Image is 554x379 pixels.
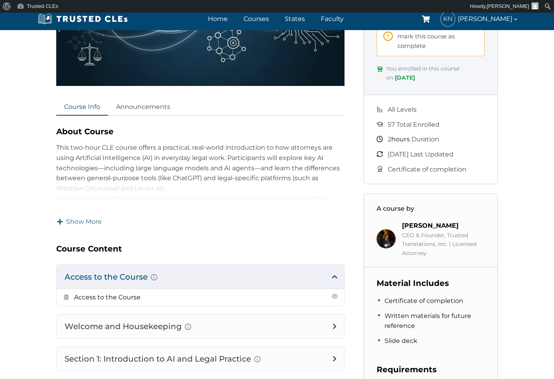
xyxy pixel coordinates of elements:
span: Duration [388,134,439,145]
img: Richard Estevez [377,229,396,248]
span: All Levels [388,105,417,115]
h4: Welcome and Housekeeping [57,314,344,338]
span: Certificate of completion [385,296,463,306]
a: Faculty [319,13,346,25]
span: You enrolled in this course on [386,64,485,82]
span: [DATE] [395,74,415,81]
a: Show More [56,217,102,227]
h4: Access to the Course [57,265,344,289]
span: Show More [66,217,102,226]
span: [DATE] Last Updated [388,149,453,160]
a: States [283,13,307,25]
span: KN [441,12,455,26]
h2: About Course [56,125,345,138]
a: Access to the Course [74,293,141,301]
h3: Requirements [377,363,485,376]
span: [PERSON_NAME] [458,13,519,24]
span: Certificate of completion [388,164,466,175]
span: Written materials for future reference [385,311,485,331]
span: hours [391,135,410,143]
a: [PERSON_NAME] [402,222,459,229]
a: Courses [242,13,271,25]
span: 57 Total Enrolled [388,120,440,130]
h3: Material Includes [377,277,485,289]
div: CEO & Founder, Trusted Translations, Inc. | Licensed Attorney [402,231,485,257]
span: This two-hour CLE course offers a practical, real-world introduction to how attorneys are using A... [56,144,340,192]
a: Home [206,13,230,25]
h4: Section 1: Introduction to AI and Legal Practice [57,347,344,371]
h3: Course Content [56,242,345,255]
a: Announcements [108,99,178,116]
span: Complete all lessons to mark this course as complete [398,22,478,51]
span: [PERSON_NAME] [487,3,529,9]
a: Course Info [56,99,108,116]
h3: A course by [377,204,485,214]
span: 2 [388,135,391,143]
span: Slide deck [385,336,417,346]
img: Trusted CLEs [36,13,130,25]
